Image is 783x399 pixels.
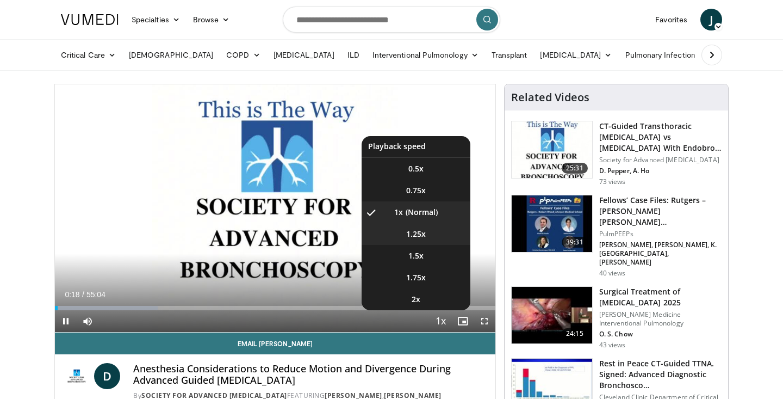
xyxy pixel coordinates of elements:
span: 0.75x [406,185,426,196]
a: 25:31 CT-Guided Transthoracic [MEDICAL_DATA] vs [MEDICAL_DATA] With Endobro… Society for Advanced... [511,121,722,186]
button: Pause [55,310,77,332]
input: Search topics, interventions [283,7,500,33]
a: J [700,9,722,30]
h3: Surgical Treatment of [MEDICAL_DATA] 2025 [599,286,722,308]
img: 3d503dfe-b268-46c0-a434-9f1fbc73d701.150x105_q85_crop-smart_upscale.jpg [512,121,592,178]
p: Society for Advanced [MEDICAL_DATA] [599,156,722,164]
a: Email [PERSON_NAME] [55,333,495,354]
p: [PERSON_NAME] Medicine Interventional Pulmonology [599,310,722,328]
span: 1.75x [406,272,426,283]
a: 39:31 Fellows’ Case Files: Rutgers – [PERSON_NAME] [PERSON_NAME][GEOGRAPHIC_DATA] PulmPEEPs [PERS... [511,195,722,278]
img: Society for Advanced Bronchoscopy [64,363,90,389]
img: VuMedi Logo [61,14,119,25]
a: 24:15 Surgical Treatment of [MEDICAL_DATA] 2025 [PERSON_NAME] Medicine Interventional Pulmonology... [511,286,722,349]
a: Specialties [125,9,187,30]
button: Mute [77,310,98,332]
div: Progress Bar [55,306,495,310]
span: 1.5x [408,250,424,261]
span: 0.5x [408,163,424,174]
span: 0:18 [65,290,79,299]
a: Browse [187,9,237,30]
video-js: Video Player [55,84,495,333]
button: Fullscreen [474,310,495,332]
p: PulmPEEPs [599,230,722,238]
p: 40 views [599,269,626,278]
h4: Anesthesia Considerations to Reduce Motion and Divergence During Advanced Guided [MEDICAL_DATA] [133,363,487,386]
p: O. S. Chow [599,330,722,339]
button: Enable picture-in-picture mode [452,310,474,332]
h3: Fellows’ Case Files: Rutgers – [PERSON_NAME] [PERSON_NAME][GEOGRAPHIC_DATA] [599,195,722,228]
a: COPD [220,44,266,66]
button: Playback Rate [430,310,452,332]
a: [MEDICAL_DATA] [267,44,341,66]
img: 66a32496-a723-41de-8ce3-825ac3457de0.150x105_q85_crop-smart_upscale.jpg [512,287,592,343]
a: Interventional Pulmonology [366,44,485,66]
a: Favorites [649,9,694,30]
span: 1.25x [406,229,426,240]
p: 73 views [599,177,626,186]
img: e0825d15-7f89-4dd3-97a2-08b82e13de26.150x105_q85_crop-smart_upscale.jpg [512,195,592,252]
span: 25:31 [562,163,588,174]
a: D [94,363,120,389]
span: 1x [394,207,403,218]
p: [PERSON_NAME], [PERSON_NAME], K. [GEOGRAPHIC_DATA], [PERSON_NAME] [599,241,722,267]
a: Critical Care [54,44,122,66]
h3: CT-Guided Transthoracic [MEDICAL_DATA] vs [MEDICAL_DATA] With Endobro… [599,121,722,154]
a: Pulmonary Infection [619,44,713,66]
span: 39:31 [562,237,588,248]
a: [MEDICAL_DATA] [533,44,618,66]
p: D. Pepper, A. Ho [599,167,722,175]
a: Transplant [485,44,534,66]
h3: Rest in Peace CT-Guided TTNA. Signed: Advanced Diagnostic Bronchosco… [599,358,722,391]
h4: Related Videos [511,91,589,104]
p: 43 views [599,341,626,349]
span: / [82,290,84,299]
a: [DEMOGRAPHIC_DATA] [122,44,220,66]
a: ILD [341,44,366,66]
span: 55:04 [86,290,105,299]
span: 2x [412,294,420,305]
span: 24:15 [562,328,588,339]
